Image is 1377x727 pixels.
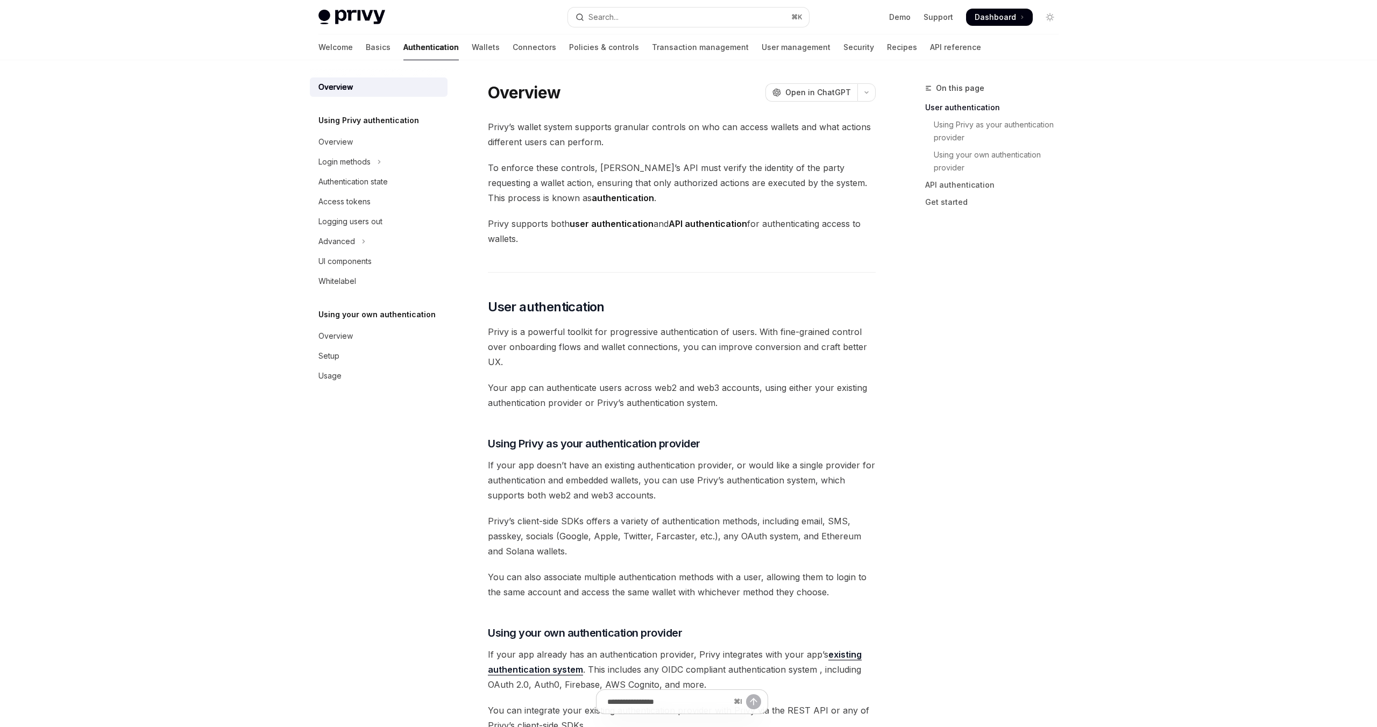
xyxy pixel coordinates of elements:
[592,193,654,203] strong: authentication
[746,694,761,709] button: Send message
[669,218,747,229] strong: API authentication
[924,12,953,23] a: Support
[488,160,876,205] span: To enforce these controls, [PERSON_NAME]’s API must verify the identity of the party requesting a...
[652,34,749,60] a: Transaction management
[488,83,560,102] h1: Overview
[310,252,448,271] a: UI components
[568,8,809,27] button: Open search
[513,34,556,60] a: Connectors
[310,152,448,172] button: Toggle Login methods section
[310,326,448,346] a: Overview
[607,690,729,714] input: Ask a question...
[488,436,700,451] span: Using Privy as your authentication provider
[366,34,391,60] a: Basics
[318,34,353,60] a: Welcome
[318,114,419,127] h5: Using Privy authentication
[887,34,917,60] a: Recipes
[488,298,605,316] span: User authentication
[403,34,459,60] a: Authentication
[310,346,448,366] a: Setup
[318,308,436,321] h5: Using your own authentication
[569,34,639,60] a: Policies & controls
[318,215,382,228] div: Logging users out
[975,12,1016,23] span: Dashboard
[310,192,448,211] a: Access tokens
[488,647,876,692] span: If your app already has an authentication provider, Privy integrates with your app’s . This inclu...
[318,195,371,208] div: Access tokens
[310,77,448,97] a: Overview
[318,350,339,362] div: Setup
[310,232,448,251] button: Toggle Advanced section
[765,83,857,102] button: Open in ChatGPT
[925,146,1067,176] a: Using your own authentication provider
[488,514,876,559] span: Privy’s client-side SDKs offers a variety of authentication methods, including email, SMS, passke...
[318,369,342,382] div: Usage
[488,625,682,640] span: Using your own authentication provider
[488,458,876,503] span: If your app doesn’t have an existing authentication provider, or would like a single provider for...
[310,212,448,231] a: Logging users out
[488,216,876,246] span: Privy supports both and for authenticating access to wallets.
[310,172,448,191] a: Authentication state
[785,87,851,98] span: Open in ChatGPT
[472,34,500,60] a: Wallets
[925,116,1067,146] a: Using Privy as your authentication provider
[488,569,876,600] span: You can also associate multiple authentication methods with a user, allowing them to login to the...
[843,34,874,60] a: Security
[318,330,353,343] div: Overview
[310,272,448,291] a: Whitelabel
[966,9,1033,26] a: Dashboard
[318,136,353,148] div: Overview
[318,81,353,94] div: Overview
[488,119,876,149] span: Privy’s wallet system supports granular controls on who can access wallets and what actions diffe...
[936,82,984,95] span: On this page
[1041,9,1059,26] button: Toggle dark mode
[588,11,619,24] div: Search...
[318,255,372,268] div: UI components
[310,366,448,386] a: Usage
[318,155,371,168] div: Login methods
[318,10,385,25] img: light logo
[318,175,388,188] div: Authentication state
[488,324,876,369] span: Privy is a powerful toolkit for progressive authentication of users. With fine-grained control ov...
[310,132,448,152] a: Overview
[488,380,876,410] span: Your app can authenticate users across web2 and web3 accounts, using either your existing authent...
[925,176,1067,194] a: API authentication
[930,34,981,60] a: API reference
[318,275,356,288] div: Whitelabel
[762,34,831,60] a: User management
[318,235,355,248] div: Advanced
[925,99,1067,116] a: User authentication
[925,194,1067,211] a: Get started
[889,12,911,23] a: Demo
[570,218,654,229] strong: user authentication
[791,13,803,22] span: ⌘ K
